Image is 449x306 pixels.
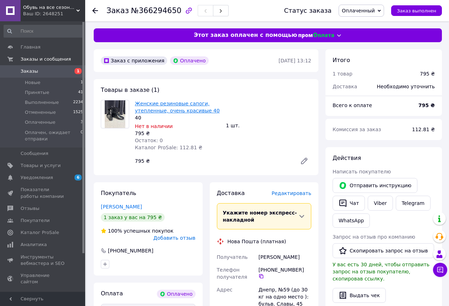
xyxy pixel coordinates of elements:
span: Уведомления [21,174,53,181]
div: 1 шт. [223,121,314,130]
div: Вернуться назад [92,7,98,14]
span: Заказы [21,68,38,74]
div: [PERSON_NAME] [257,251,313,263]
span: Товары и услуги [21,162,61,169]
span: Принятые [25,89,49,96]
span: Редактировать [272,190,311,196]
button: Чат [333,196,365,211]
span: Оплата [101,290,123,297]
span: Телефон получателя [217,267,247,280]
input: Поиск [4,25,84,38]
span: Каталог ProSale: 112.81 ₴ [135,145,202,150]
span: Итого [333,57,350,63]
span: 1 [75,68,82,74]
span: Укажите номер экспресс-накладной [223,210,297,223]
img: Женские резиновые сапоги, утепленные, очень красивые 40 [105,100,126,128]
span: Комиссия за заказ [333,127,381,132]
div: 795 ₴ [135,130,220,137]
span: У вас есть 30 дней, чтобы отправить запрос на отзыв покупателю, скопировав ссылку. [333,262,429,282]
span: Новые [25,79,40,86]
span: 100% [108,228,122,234]
div: [PHONE_NUMBER] [258,266,311,279]
div: Оплачено [170,56,208,65]
span: Нет в наличии [135,123,173,129]
span: 41 [78,89,83,96]
span: 1 [81,79,83,86]
span: 1 товар [333,71,352,77]
span: Оплаченные [25,119,55,126]
div: 795 ₴ [132,156,294,166]
span: Инструменты вебмастера и SEO [21,254,66,267]
span: Получатель [217,254,248,260]
div: Необходимо уточнить [373,79,439,94]
button: Скопировать запрос на отзыв [333,243,434,258]
b: 795 ₴ [418,102,435,108]
a: Женские резиновые сапоги, утепленные, очень красивые 40 [135,101,220,113]
span: Покупатель [101,190,136,196]
div: Заказ с приложения [101,56,167,65]
span: Выполненные [25,99,59,106]
span: Написать покупателю [333,169,391,174]
span: Оплаченный [342,8,375,13]
span: Отзывы [21,205,39,212]
button: Отправить инструкцию [333,178,417,193]
span: Заказы и сообщения [21,56,71,62]
button: Выдать чек [333,288,386,303]
div: Ваш ID: 2648251 [23,11,85,17]
span: Заказ выполнен [397,8,436,13]
span: Каталог ProSale [21,229,59,236]
span: Заказ [106,6,129,15]
span: №366294650 [131,6,181,15]
a: Viber [368,196,393,211]
div: 40 [135,114,220,121]
span: Главная [21,44,40,50]
a: Редактировать [297,154,311,168]
span: Доставка [217,190,245,196]
a: [PERSON_NAME] [101,204,142,210]
a: WhatsApp [333,213,370,228]
span: Отмененные [25,109,56,116]
button: Заказ выполнен [391,5,442,16]
div: Статус заказа [284,7,332,14]
span: Покупатели [21,217,50,224]
div: успешных покупок [101,227,174,234]
div: [PHONE_NUMBER] [107,247,154,254]
span: Оплачен, ожидает отправки [25,129,81,142]
span: 6 [75,174,82,180]
span: Добавить отзыв [153,235,195,241]
span: 3 [81,119,83,126]
button: Чат с покупателем [433,263,447,277]
span: Адрес [217,287,232,293]
span: Товары в заказе (1) [101,87,159,93]
span: 2234 [73,99,83,106]
span: 0 [81,129,83,142]
div: Нова Пошта (платная) [226,238,288,245]
span: Управление сайтом [21,272,66,285]
span: Аналитика [21,241,47,248]
span: Запрос на отзыв про компанию [333,234,415,240]
span: Этот заказ оплачен с помощью [194,31,297,39]
div: Оплачено [157,290,195,298]
span: Остаток: 0 [135,138,163,143]
span: Показатели работы компании [21,187,66,199]
time: [DATE] 13:12 [279,58,311,63]
span: Доставка [333,84,357,89]
span: Кошелек компании [21,291,66,304]
span: 112.81 ₴ [412,127,435,132]
div: 1 заказ у вас на 795 ₴ [101,213,165,222]
div: 795 ₴ [420,70,435,77]
span: Всего к оплате [333,102,372,108]
a: Telegram [396,196,431,211]
span: Обувь на все сезоны года [23,4,76,11]
span: Сообщения [21,150,48,157]
span: Действия [333,155,361,161]
span: 1525 [73,109,83,116]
